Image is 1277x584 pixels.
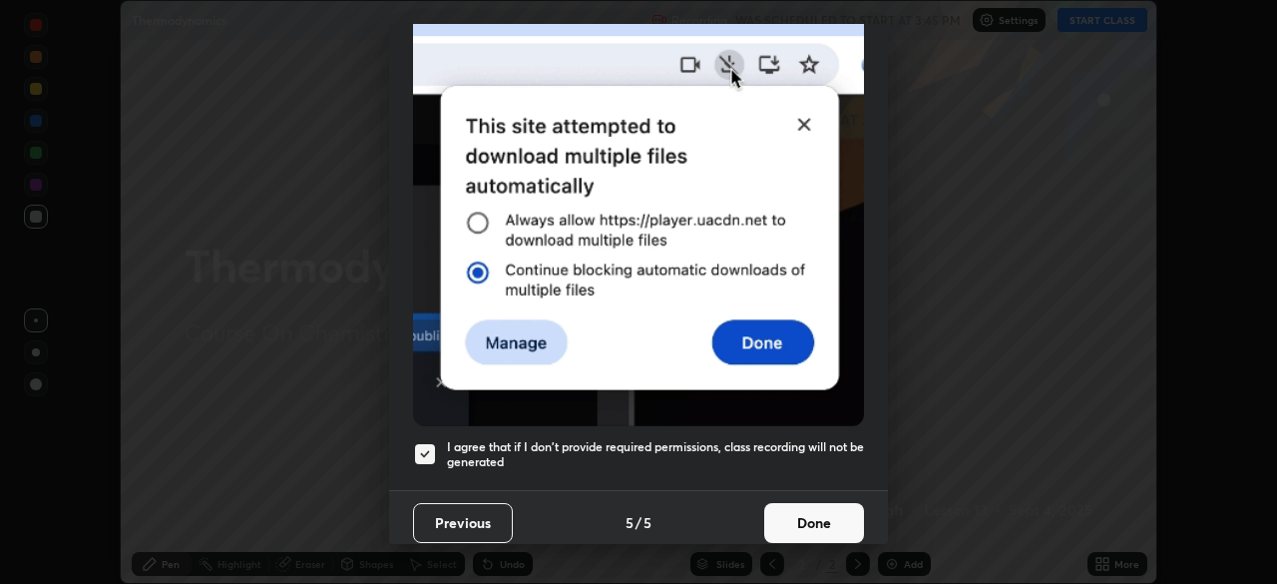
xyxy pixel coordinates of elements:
h4: 5 [626,512,634,533]
h5: I agree that if I don't provide required permissions, class recording will not be generated [447,439,864,470]
h4: / [636,512,641,533]
h4: 5 [643,512,651,533]
button: Done [764,503,864,543]
button: Previous [413,503,513,543]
